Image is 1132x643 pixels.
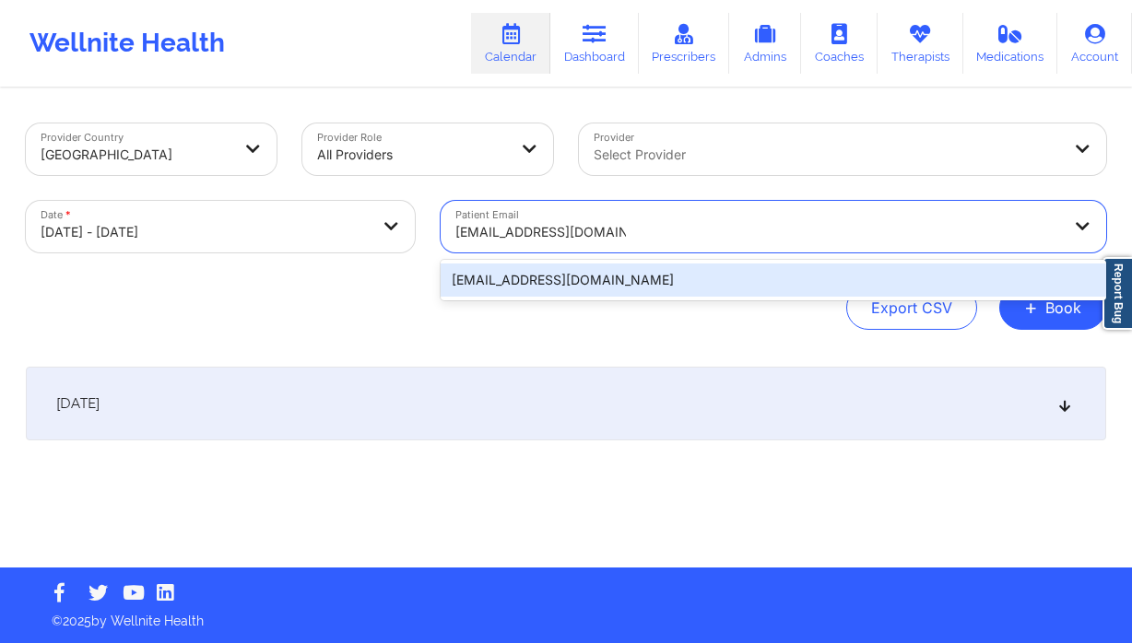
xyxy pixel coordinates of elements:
[441,263,1106,297] div: [EMAIL_ADDRESS][DOMAIN_NAME]
[317,134,507,175] div: All Providers
[550,13,639,74] a: Dashboard
[56,394,100,413] span: [DATE]
[729,13,801,74] a: Admins
[963,13,1058,74] a: Medications
[41,212,369,252] div: [DATE] - [DATE]
[41,134,230,175] div: [GEOGRAPHIC_DATA]
[39,599,1093,630] p: © 2025 by Wellnite Health
[846,286,977,330] button: Export CSV
[471,13,550,74] a: Calendar
[1024,302,1038,312] span: +
[1103,257,1132,330] a: Report Bug
[878,13,963,74] a: Therapists
[1057,13,1132,74] a: Account
[999,286,1106,330] button: +Book
[639,13,730,74] a: Prescribers
[801,13,878,74] a: Coaches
